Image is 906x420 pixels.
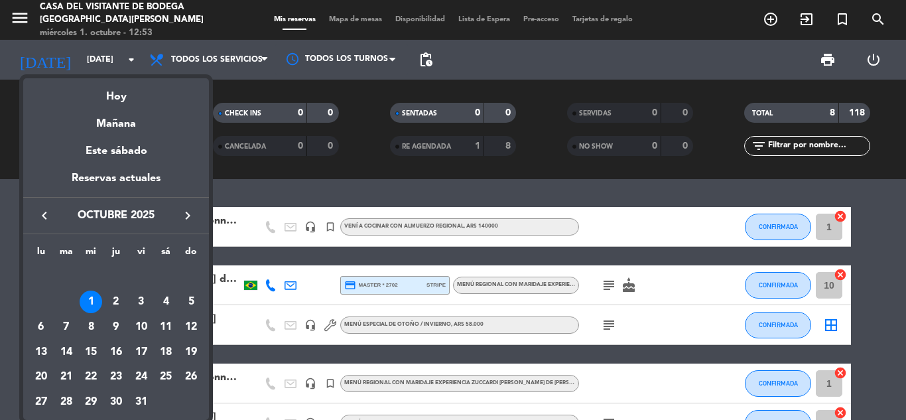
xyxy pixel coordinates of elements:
div: 3 [130,291,153,313]
td: 12 de octubre de 2025 [178,315,204,340]
div: 13 [30,341,52,364]
div: 21 [55,366,78,389]
div: 12 [180,316,202,338]
div: 10 [130,316,153,338]
td: 20 de octubre de 2025 [29,365,54,390]
td: 8 de octubre de 2025 [78,315,103,340]
div: 30 [105,391,127,413]
th: sábado [154,244,179,265]
td: 6 de octubre de 2025 [29,315,54,340]
td: 25 de octubre de 2025 [154,365,179,390]
th: miércoles [78,244,103,265]
div: 20 [30,366,52,389]
div: 23 [105,366,127,389]
td: 2 de octubre de 2025 [103,290,129,315]
i: keyboard_arrow_left [36,208,52,224]
div: 5 [180,291,202,313]
td: 28 de octubre de 2025 [54,389,79,415]
td: 24 de octubre de 2025 [129,365,154,390]
div: 2 [105,291,127,313]
div: 16 [105,341,127,364]
td: 9 de octubre de 2025 [103,315,129,340]
div: 25 [155,366,177,389]
td: 31 de octubre de 2025 [129,389,154,415]
button: keyboard_arrow_right [176,207,200,224]
button: keyboard_arrow_left [32,207,56,224]
i: keyboard_arrow_right [180,208,196,224]
div: 22 [80,366,102,389]
th: domingo [178,244,204,265]
td: 19 de octubre de 2025 [178,340,204,365]
div: 8 [80,316,102,338]
td: 18 de octubre de 2025 [154,340,179,365]
td: OCT. [29,265,204,290]
div: 15 [80,341,102,364]
div: Reservas actuales [23,170,209,197]
div: Este sábado [23,133,209,170]
th: martes [54,244,79,265]
div: 19 [180,341,202,364]
td: 30 de octubre de 2025 [103,389,129,415]
div: 11 [155,316,177,338]
div: Mañana [23,105,209,133]
td: 22 de octubre de 2025 [78,365,103,390]
td: 15 de octubre de 2025 [78,340,103,365]
div: 29 [80,391,102,413]
td: 27 de octubre de 2025 [29,389,54,415]
td: 5 de octubre de 2025 [178,290,204,315]
th: lunes [29,244,54,265]
div: 17 [130,341,153,364]
td: 1 de octubre de 2025 [78,290,103,315]
div: 7 [55,316,78,338]
div: 26 [180,366,202,389]
div: 9 [105,316,127,338]
td: 29 de octubre de 2025 [78,389,103,415]
div: 6 [30,316,52,338]
div: 14 [55,341,78,364]
div: 4 [155,291,177,313]
div: 27 [30,391,52,413]
div: Hoy [23,78,209,105]
div: 18 [155,341,177,364]
td: 26 de octubre de 2025 [178,365,204,390]
td: 17 de octubre de 2025 [129,340,154,365]
td: 21 de octubre de 2025 [54,365,79,390]
td: 13 de octubre de 2025 [29,340,54,365]
div: 1 [80,291,102,313]
td: 7 de octubre de 2025 [54,315,79,340]
td: 11 de octubre de 2025 [154,315,179,340]
div: 24 [130,366,153,389]
td: 16 de octubre de 2025 [103,340,129,365]
th: jueves [103,244,129,265]
th: viernes [129,244,154,265]
td: 10 de octubre de 2025 [129,315,154,340]
span: octubre 2025 [56,207,176,224]
td: 14 de octubre de 2025 [54,340,79,365]
td: 4 de octubre de 2025 [154,290,179,315]
td: 23 de octubre de 2025 [103,365,129,390]
div: 31 [130,391,153,413]
div: 28 [55,391,78,413]
td: 3 de octubre de 2025 [129,290,154,315]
